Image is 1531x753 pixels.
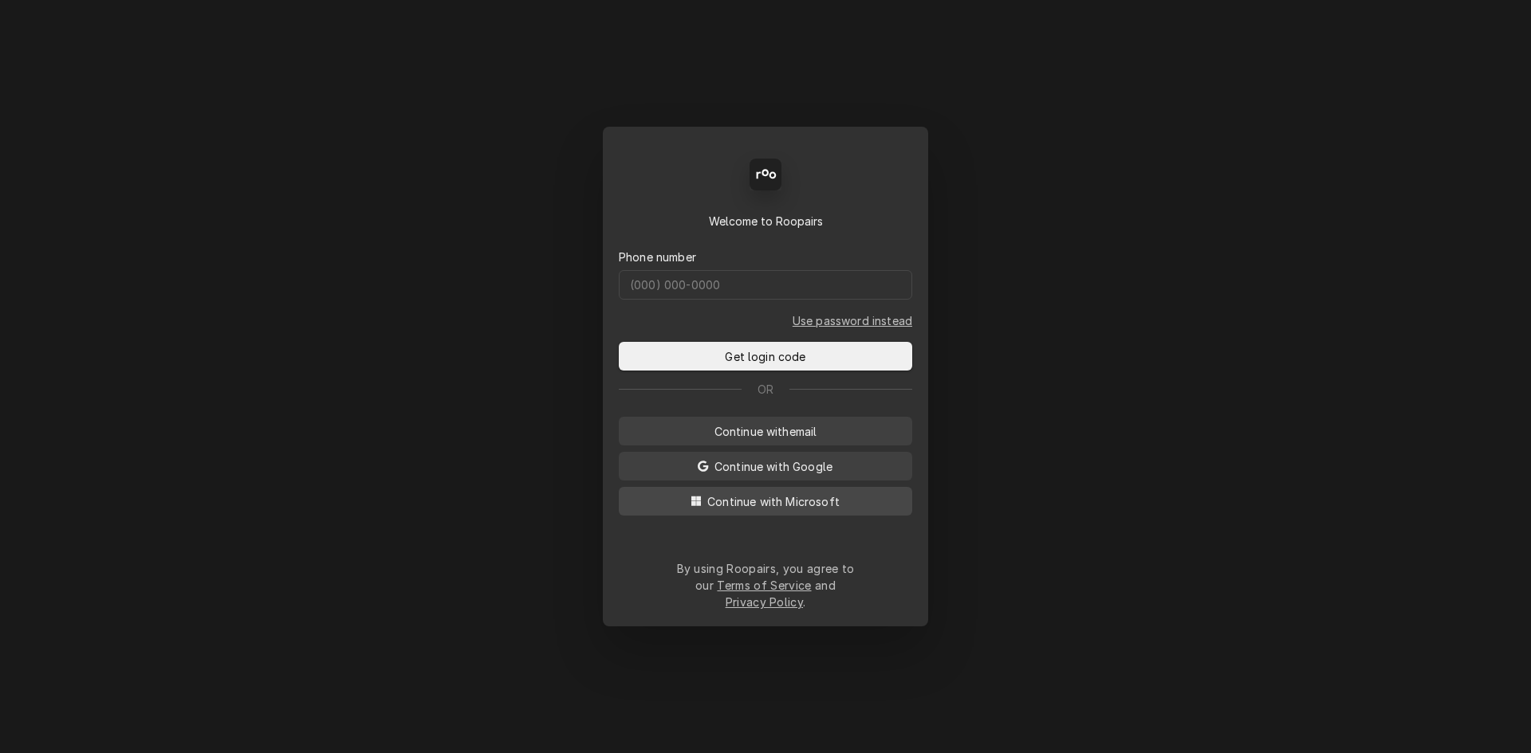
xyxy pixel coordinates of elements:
[711,423,821,440] span: Continue with email
[711,458,836,475] span: Continue with Google
[676,560,855,610] div: By using Roopairs, you agree to our and .
[619,417,912,445] button: Continue withemail
[619,249,696,265] label: Phone number
[619,381,912,398] div: Or
[619,270,912,300] input: (000) 000-0000
[726,595,803,609] a: Privacy Policy
[722,348,809,365] span: Get login code
[793,312,912,329] a: Go to Phone and password form
[704,493,843,510] span: Continue with Microsoft
[619,342,912,371] button: Get login code
[717,578,811,592] a: Terms of Service
[619,213,912,229] div: Welcome to Roopairs
[619,487,912,516] button: Continue with Microsoft
[619,452,912,480] button: Continue with Google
